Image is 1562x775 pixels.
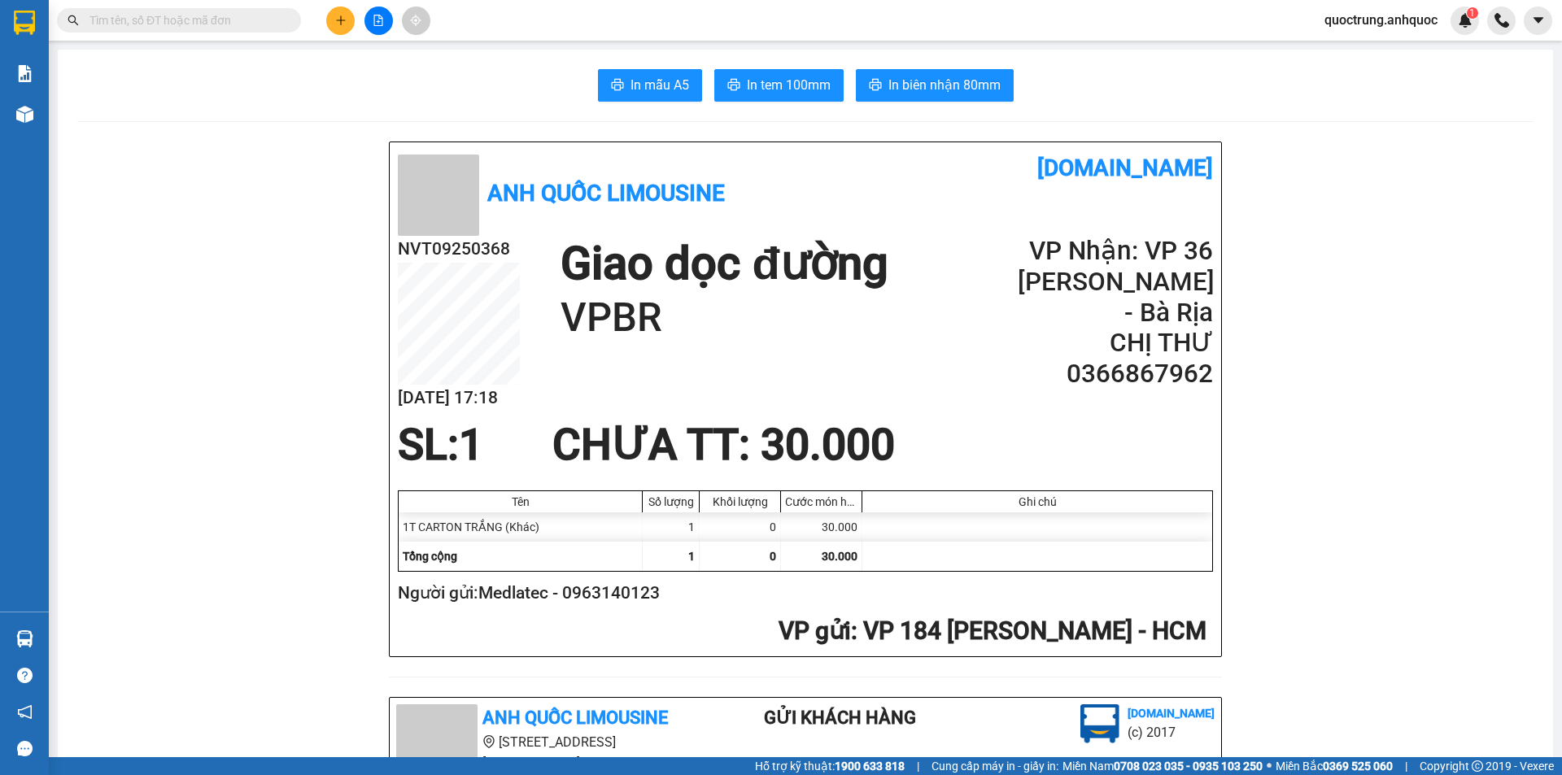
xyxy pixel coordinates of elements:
[1128,707,1215,720] b: [DOMAIN_NAME]
[785,495,857,508] div: Cước món hàng
[822,550,857,563] span: 30.000
[755,757,905,775] span: Hỗ trợ kỹ thuật:
[781,512,862,542] div: 30.000
[17,704,33,720] span: notification
[770,550,776,563] span: 0
[403,495,638,508] div: Tên
[364,7,393,35] button: file-add
[598,69,702,102] button: printerIn mẫu A5
[700,512,781,542] div: 0
[68,15,79,26] span: search
[402,7,430,35] button: aim
[932,757,1058,775] span: Cung cấp máy in - giấy in:
[888,75,1001,95] span: In biên nhận 80mm
[1472,760,1483,772] span: copyright
[1323,760,1393,773] strong: 0369 525 060
[704,495,776,508] div: Khối lượng
[835,760,905,773] strong: 1900 633 818
[398,420,459,470] span: SL:
[688,550,695,563] span: 1
[1531,13,1546,28] span: caret-down
[1267,763,1272,769] span: ⚪️
[647,495,695,508] div: Số lượng
[14,11,35,35] img: logo-vxr
[326,7,355,35] button: plus
[714,69,844,102] button: printerIn tem 100mm
[17,668,33,683] span: question-circle
[1037,155,1213,181] b: [DOMAIN_NAME]
[398,580,1206,607] h2: Người gửi: Medlatec - 0963140123
[1469,7,1475,19] span: 1
[1467,7,1478,19] sup: 1
[856,69,1014,102] button: printerIn biên nhận 80mm
[1018,236,1213,328] h2: VP Nhận: VP 36 [PERSON_NAME] - Bà Rịa
[1114,760,1263,773] strong: 0708 023 035 - 0935 103 250
[398,385,520,411] h2: [DATE] 17:18
[487,180,725,207] b: Anh Quốc Limousine
[543,420,905,469] div: CHƯA TT : 30.000
[16,65,33,82] img: solution-icon
[482,708,668,728] b: Anh Quốc Limousine
[17,741,33,756] span: message
[1080,704,1119,743] img: logo.jpg
[403,550,457,563] span: Tổng cộng
[396,732,699,773] li: [STREET_ADDRESS][PERSON_NAME]
[1405,757,1407,775] span: |
[747,75,831,95] span: In tem 100mm
[410,15,421,26] span: aim
[1276,757,1393,775] span: Miền Bắc
[917,757,919,775] span: |
[779,616,851,645] span: VP gửi
[398,236,520,263] h2: NVT09250368
[643,512,700,542] div: 1
[869,78,882,94] span: printer
[16,106,33,123] img: warehouse-icon
[1311,10,1451,30] span: quoctrung.anhquoc
[1128,722,1215,742] li: (c) 2017
[399,512,643,542] div: 1T CARTON TRẮNG (Khác)
[561,292,888,344] h1: VPBR
[1458,13,1473,28] img: icon-new-feature
[866,495,1208,508] div: Ghi chú
[373,15,384,26] span: file-add
[398,615,1206,648] h2: : VP 184 [PERSON_NAME] - HCM
[764,708,916,728] b: Gửi khách hàng
[89,11,281,29] input: Tìm tên, số ĐT hoặc mã đơn
[1018,328,1213,359] h2: CHỊ THƯ
[335,15,347,26] span: plus
[727,78,740,94] span: printer
[1524,7,1552,35] button: caret-down
[16,630,33,647] img: warehouse-icon
[630,75,689,95] span: In mẫu A5
[1062,757,1263,775] span: Miền Nam
[1494,13,1509,28] img: phone-icon
[611,78,624,94] span: printer
[482,735,495,748] span: environment
[1018,359,1213,390] h2: 0366867962
[561,236,888,292] h1: Giao dọc đường
[459,420,483,470] span: 1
